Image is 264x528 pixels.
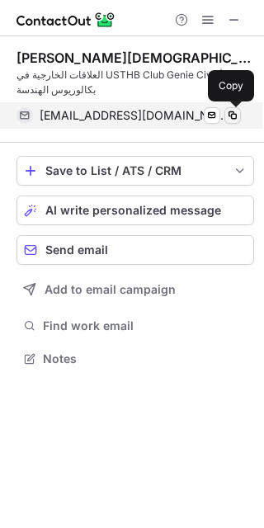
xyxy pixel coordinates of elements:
[16,49,254,66] div: [PERSON_NAME][DEMOGRAPHIC_DATA]
[16,347,254,370] button: Notes
[43,351,247,366] span: Notes
[45,283,176,296] span: Add to email campaign
[16,10,115,30] img: ContactOut v5.3.10
[16,235,254,265] button: Send email
[45,164,225,177] div: Save to List / ATS / CRM
[16,275,254,304] button: Add to email campaign
[16,68,254,97] div: العلاقات الخارجية في USTHB Club Genie Civil | بكالوريوس الهندسة
[16,314,254,337] button: Find work email
[43,318,247,333] span: Find work email
[16,156,254,186] button: save-profile-one-click
[45,204,221,217] span: AI write personalized message
[16,196,254,225] button: AI write personalized message
[45,243,108,257] span: Send email
[40,108,229,123] span: [EMAIL_ADDRESS][DOMAIN_NAME]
